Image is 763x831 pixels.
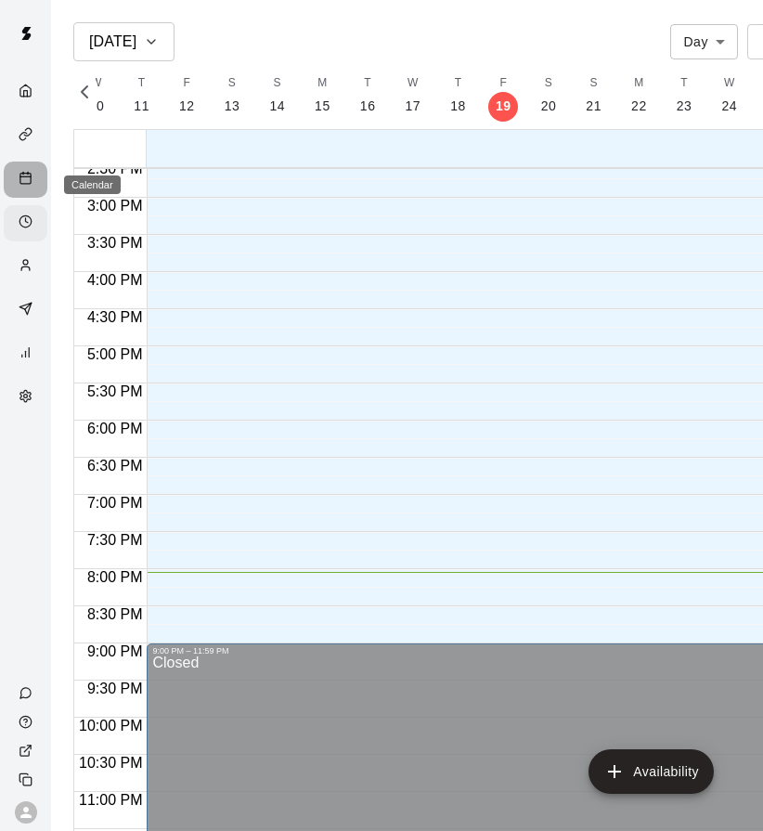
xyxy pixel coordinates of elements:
span: 3:00 PM [83,198,148,214]
button: W17 [391,69,436,122]
span: M [634,74,643,93]
a: Contact Us [4,679,51,708]
span: 5:00 PM [83,346,148,362]
p: 15 [315,97,330,116]
p: 21 [586,97,601,116]
button: T18 [435,69,481,122]
img: Swift logo [7,15,45,52]
button: T16 [345,69,391,122]
span: 10:00 PM [74,718,147,734]
span: 5:30 PM [83,383,148,399]
span: 7:00 PM [83,495,148,511]
button: add [588,749,714,794]
span: W [407,74,419,93]
p: 22 [631,97,647,116]
span: 3:30 PM [83,235,148,251]
span: 9:30 PM [83,681,148,696]
button: [DATE] [73,22,175,61]
button: F12 [164,69,210,122]
span: S [274,74,281,93]
span: T [364,74,371,93]
span: S [589,74,597,93]
span: W [91,74,102,93]
span: 8:00 PM [83,569,148,585]
button: S13 [210,69,255,122]
span: 11:00 PM [74,792,147,808]
span: S [545,74,552,93]
button: M15 [300,69,345,122]
span: 6:00 PM [83,421,148,436]
p: 12 [179,97,195,116]
span: 4:30 PM [83,309,148,325]
button: T23 [662,69,707,122]
span: 7:30 PM [83,532,148,548]
p: 14 [269,97,285,116]
span: T [455,74,462,93]
p: 24 [721,97,737,116]
p: 16 [360,97,376,116]
span: W [724,74,735,93]
button: M22 [616,69,662,122]
div: Day [670,24,738,58]
button: F19 [481,69,526,122]
span: T [138,74,146,93]
span: 10:30 PM [74,755,147,771]
p: 11 [134,97,149,116]
p: 13 [225,97,240,116]
p: 20 [541,97,557,116]
span: F [183,74,190,93]
span: 4:00 PM [83,272,148,288]
button: T11 [119,69,164,122]
h6: [DATE] [89,29,136,55]
button: S20 [526,69,572,122]
button: W10 [74,69,120,122]
span: T [680,74,688,93]
span: 2:30 PM [83,161,148,176]
span: 8:30 PM [83,606,148,622]
p: 23 [677,97,692,116]
span: F [499,74,507,93]
button: W24 [706,69,752,122]
button: S14 [254,69,300,122]
span: S [228,74,236,93]
a: Visit help center [4,708,51,736]
p: 17 [406,97,421,116]
div: Copy public page link [4,765,51,794]
span: 6:30 PM [83,458,148,474]
span: 9:00 PM [83,643,148,659]
p: 18 [450,97,466,116]
p: 19 [496,97,511,116]
button: S21 [571,69,616,122]
span: M [317,74,327,93]
div: Calendar [64,175,121,194]
a: View public page [4,736,51,765]
p: 10 [89,97,105,116]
